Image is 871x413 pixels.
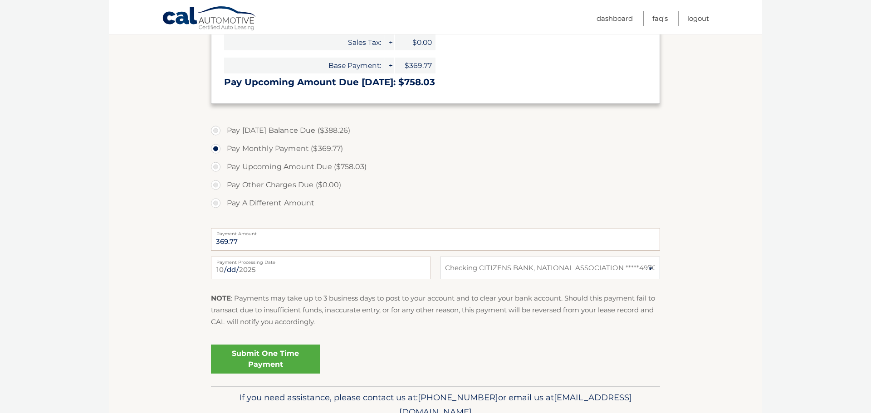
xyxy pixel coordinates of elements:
span: $369.77 [395,58,435,73]
span: + [385,34,394,50]
label: Pay Upcoming Amount Due ($758.03) [211,158,660,176]
span: Base Payment: [224,58,385,73]
label: Pay [DATE] Balance Due ($388.26) [211,121,660,140]
p: : Payments may take up to 3 business days to post to your account and to clear your bank account.... [211,292,660,328]
span: + [385,58,394,73]
a: Submit One Time Payment [211,345,320,374]
a: Cal Automotive [162,6,257,32]
span: Sales Tax: [224,34,385,50]
strong: NOTE [211,294,231,302]
a: Dashboard [597,11,633,26]
a: Logout [687,11,709,26]
label: Payment Processing Date [211,257,431,264]
label: Pay Monthly Payment ($369.77) [211,140,660,158]
input: Payment Date [211,257,431,279]
a: FAQ's [652,11,668,26]
label: Pay Other Charges Due ($0.00) [211,176,660,194]
span: [PHONE_NUMBER] [418,392,498,403]
label: Payment Amount [211,228,660,235]
span: $0.00 [395,34,435,50]
label: Pay A Different Amount [211,194,660,212]
input: Payment Amount [211,228,660,251]
h3: Pay Upcoming Amount Due [DATE]: $758.03 [224,77,647,88]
